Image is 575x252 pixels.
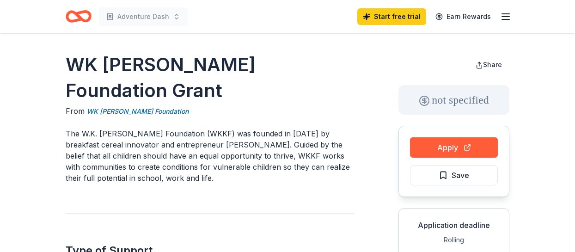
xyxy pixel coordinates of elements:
span: Adventure Dash [117,11,169,22]
button: Save [410,165,498,185]
span: Share [483,61,502,68]
button: Apply [410,137,498,158]
a: Start free trial [357,8,426,25]
a: WK [PERSON_NAME] Foundation [87,106,189,117]
h1: WK [PERSON_NAME] Foundation Grant [66,52,354,104]
button: Adventure Dash [99,7,188,26]
div: Rolling [406,234,502,246]
p: The W.K. [PERSON_NAME] Foundation (WKKF) was founded in [DATE] by breakfast cereal innovator and ... [66,128,354,184]
div: not specified [398,85,509,115]
button: Share [468,55,509,74]
a: Home [66,6,92,27]
div: From [66,105,354,117]
a: Earn Rewards [430,8,496,25]
span: Save [452,169,469,181]
div: Application deadline [406,220,502,231]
